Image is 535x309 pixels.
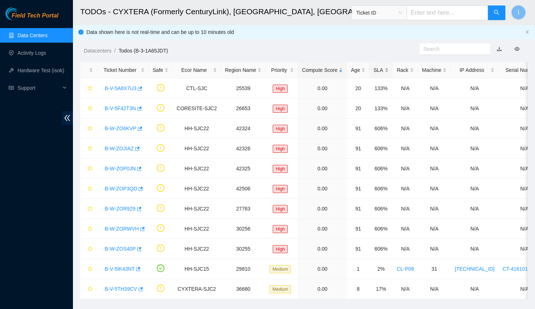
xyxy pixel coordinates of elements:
a: B-W-ZOP3QD [105,186,137,192]
td: N/A [418,139,451,159]
span: star [88,206,93,212]
input: Search [423,45,481,53]
td: N/A [418,219,451,239]
td: 606% [369,139,392,159]
td: 42326 [221,139,266,159]
span: eye [515,46,520,51]
span: Field Tech Portal [12,12,58,19]
span: exclamation-circle [157,164,164,172]
td: 0.00 [298,159,347,179]
span: star [88,286,93,292]
span: Medium [270,285,291,293]
button: star [84,163,93,174]
span: exclamation-circle [157,84,164,92]
button: star [84,82,93,94]
span: exclamation-circle [157,104,164,112]
a: Akamai TechnologiesField Tech Portal [5,13,58,23]
td: 606% [369,199,392,219]
span: High [273,205,288,213]
a: [TECHNICAL_ID] [455,266,495,272]
button: star [84,283,93,295]
button: star [84,203,93,215]
td: HH-SJC22 [172,239,221,259]
td: HH-SJC22 [172,219,221,239]
td: 31 [418,259,451,279]
span: High [273,145,288,153]
td: 27763 [221,199,266,219]
td: N/A [451,78,499,99]
span: star [88,166,93,172]
button: close [525,30,530,35]
a: B-W-ZORWVH [105,226,139,232]
td: 20 [347,99,369,119]
span: High [273,105,288,113]
td: HH-SJC22 [172,199,221,219]
td: N/A [451,279,499,299]
td: 0.00 [298,259,347,279]
td: 606% [369,219,392,239]
span: Support [18,81,61,95]
a: B-W-ZOJIAZ [105,146,134,151]
span: exclamation-circle [157,144,164,152]
span: exclamation-circle [157,124,164,132]
td: 30256 [221,219,266,239]
td: N/A [393,119,418,139]
button: I [511,5,526,20]
td: 42506 [221,179,266,199]
td: CYXTERA-SJC2 [172,279,221,299]
td: 606% [369,119,392,139]
span: exclamation-circle [157,285,164,292]
a: B-W-ZO6KVP [105,125,136,131]
span: I [518,8,519,17]
td: 0.00 [298,219,347,239]
td: 91 [347,159,369,179]
td: N/A [393,199,418,219]
a: B-V-5A8X7U3 [105,85,136,91]
td: N/A [418,199,451,219]
td: 606% [369,239,392,259]
span: star [88,226,93,232]
td: 91 [347,239,369,259]
td: 91 [347,119,369,139]
td: 0.00 [298,99,347,119]
span: High [273,85,288,93]
img: Akamai Technologies [5,7,37,20]
button: star [84,123,93,134]
span: Medium [270,265,291,273]
span: star [88,186,93,192]
td: CORESITE-SJC2 [172,99,221,119]
td: 91 [347,179,369,199]
button: star [84,103,93,114]
td: N/A [393,139,418,159]
span: High [273,165,288,173]
span: exclamation-circle [157,244,164,252]
td: N/A [418,279,451,299]
span: read [9,85,14,90]
span: Ticket ID [356,7,402,18]
td: N/A [451,179,499,199]
a: Data Centers [18,32,47,38]
a: Datacenters [84,48,111,54]
a: Todos (B-3-1A65JDT) [119,48,168,54]
button: star [84,243,93,255]
td: HH-SJC22 [172,179,221,199]
td: N/A [451,239,499,259]
td: N/A [451,219,499,239]
a: Hardware Test (isok) [18,67,64,73]
span: High [273,225,288,233]
td: 133% [369,78,392,99]
td: 25539 [221,78,266,99]
td: 1 [347,259,369,279]
span: double-left [62,111,73,125]
td: 91 [347,199,369,219]
td: 36680 [221,279,266,299]
td: 0.00 [298,199,347,219]
td: CTL-SJC [172,78,221,99]
button: star [84,183,93,194]
td: 2% [369,259,392,279]
button: star [84,223,93,235]
span: search [494,9,500,16]
td: 0.00 [298,78,347,99]
td: N/A [393,239,418,259]
span: High [273,125,288,133]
